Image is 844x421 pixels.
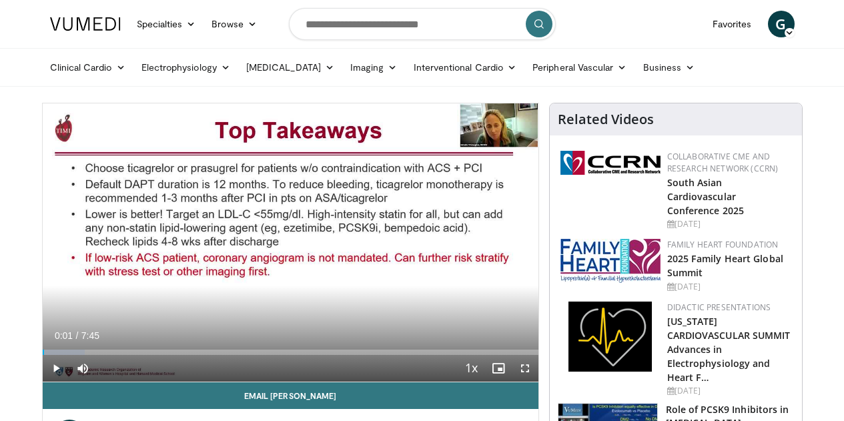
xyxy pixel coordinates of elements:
[43,355,69,382] button: Play
[568,302,652,372] img: 1860aa7a-ba06-47e3-81a4-3dc728c2b4cf.png.150x105_q85_autocrop_double_scale_upscale_version-0.2.png
[42,54,133,81] a: Clinical Cardio
[635,54,703,81] a: Business
[133,54,238,81] a: Electrophysiology
[43,103,538,382] video-js: Video Player
[705,11,760,37] a: Favorites
[76,330,79,341] span: /
[203,11,265,37] a: Browse
[342,54,406,81] a: Imaging
[667,218,791,230] div: [DATE]
[50,17,121,31] img: VuMedi Logo
[667,252,783,279] a: 2025 Family Heart Global Summit
[43,382,538,409] a: Email [PERSON_NAME]
[667,315,791,384] a: [US_STATE] CARDIOVASCULAR SUMMIT Advances in Electrophysiology and Heart F…
[238,54,342,81] a: [MEDICAL_DATA]
[485,355,512,382] button: Enable picture-in-picture mode
[667,239,779,250] a: Family Heart Foundation
[768,11,795,37] a: G
[560,239,661,283] img: 96363db5-6b1b-407f-974b-715268b29f70.jpeg.150x105_q85_autocrop_double_scale_upscale_version-0.2.jpg
[81,330,99,341] span: 7:45
[289,8,556,40] input: Search topics, interventions
[667,385,791,397] div: [DATE]
[667,176,745,217] a: South Asian Cardiovascular Conference 2025
[512,355,538,382] button: Fullscreen
[55,330,73,341] span: 0:01
[43,350,538,355] div: Progress Bar
[558,111,654,127] h4: Related Videos
[667,302,791,314] div: Didactic Presentations
[458,355,485,382] button: Playback Rate
[129,11,204,37] a: Specialties
[524,54,635,81] a: Peripheral Vascular
[560,151,661,175] img: a04ee3ba-8487-4636-b0fb-5e8d268f3737.png.150x105_q85_autocrop_double_scale_upscale_version-0.2.png
[667,281,791,293] div: [DATE]
[406,54,525,81] a: Interventional Cardio
[69,355,96,382] button: Mute
[667,151,779,174] a: Collaborative CME and Research Network (CCRN)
